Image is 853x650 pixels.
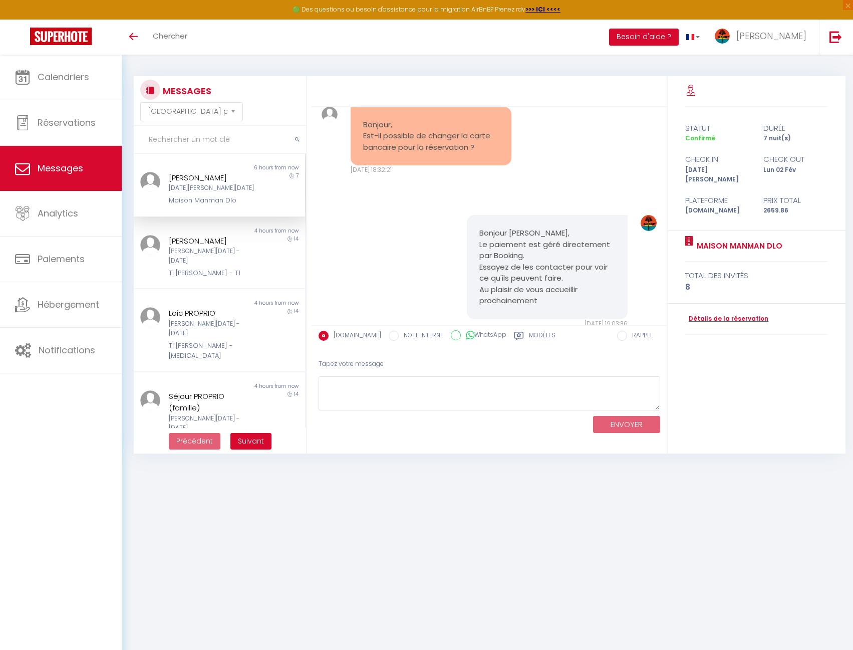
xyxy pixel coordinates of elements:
button: Previous [169,433,220,450]
a: Chercher [145,20,195,55]
a: Détails de la réservation [685,314,768,324]
div: 2659.86 [756,206,834,215]
button: ENVOYER [593,416,660,434]
div: Tapez votre message [319,352,660,376]
img: ... [140,172,160,192]
div: 4 hours from now [219,227,305,235]
span: Messages [38,162,83,174]
pre: Bonjour, Est-il possible de changer la carte bancaire pour la réservation ? [363,119,499,153]
div: 8 [685,281,827,293]
span: Suivant [238,436,264,446]
h3: MESSAGES [160,80,211,102]
img: ... [140,307,160,327]
div: statut [679,122,756,134]
div: Ti [PERSON_NAME] - [MEDICAL_DATA] [169,341,256,361]
div: Prix total [756,194,834,206]
div: durée [756,122,834,134]
img: Super Booking [30,28,92,45]
div: total des invités [685,270,827,282]
button: Besoin d'aide ? [609,29,679,46]
div: Séjour PROPRIO (famille) [169,390,256,414]
label: Modèles [529,331,555,343]
span: Précédent [176,436,213,446]
div: [PERSON_NAME][DATE] - [DATE] [169,414,256,433]
div: [PERSON_NAME] [169,172,256,184]
div: [PERSON_NAME][DATE] - [DATE] [169,247,256,266]
label: WhatsApp [461,330,506,341]
div: [DATE][PERSON_NAME] [679,165,756,184]
span: Paiements [38,253,85,265]
div: Plateforme [679,194,756,206]
div: 4 hours from now [219,299,305,307]
span: 14 [294,390,299,398]
span: Réservations [38,116,96,129]
div: check in [679,153,756,165]
span: Analytics [38,207,78,220]
a: ... [PERSON_NAME] [707,20,819,55]
img: ... [140,390,160,410]
label: [DOMAIN_NAME] [329,331,381,342]
div: [DATE] 18:32:21 [351,165,511,175]
span: [PERSON_NAME] [736,30,806,42]
img: ... [641,215,657,231]
div: [DATE] 19:03:36 [467,319,628,329]
div: check out [756,153,834,165]
input: Rechercher un mot clé [134,126,306,154]
pre: Bonjour [PERSON_NAME], Le paiement est géré directement par Booking. Essayez de les contacter pou... [479,228,615,307]
span: Chercher [153,31,187,41]
div: [DATE][PERSON_NAME][DATE] [169,183,256,193]
span: Notifications [39,344,95,356]
span: 7 [296,172,299,179]
div: [PERSON_NAME][DATE] - [DATE] [169,319,256,338]
img: logout [829,31,842,43]
div: 6 hours from now [219,164,305,172]
div: [PERSON_NAME] [169,235,256,247]
label: NOTE INTERNE [399,331,443,342]
span: 14 [294,235,299,243]
img: ... [322,107,338,123]
div: [DOMAIN_NAME] [679,206,756,215]
span: Confirmé [685,134,715,142]
div: Lun 02 Fév [756,165,834,184]
a: >>> ICI <<<< [525,5,560,14]
div: 4 hours from now [219,382,305,390]
div: Ti [PERSON_NAME] - T1 [169,268,256,278]
img: ... [715,29,730,44]
div: 7 nuit(s) [756,134,834,143]
div: Loic PROPRIO [169,307,256,319]
span: 14 [294,307,299,315]
button: Next [230,433,271,450]
span: Hébergement [38,298,99,311]
div: Maison Manman Dlo [169,195,256,205]
label: RAPPEL [627,331,653,342]
img: ... [140,235,160,255]
a: Maison Manman Dlo [693,240,782,252]
span: Calendriers [38,71,89,83]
